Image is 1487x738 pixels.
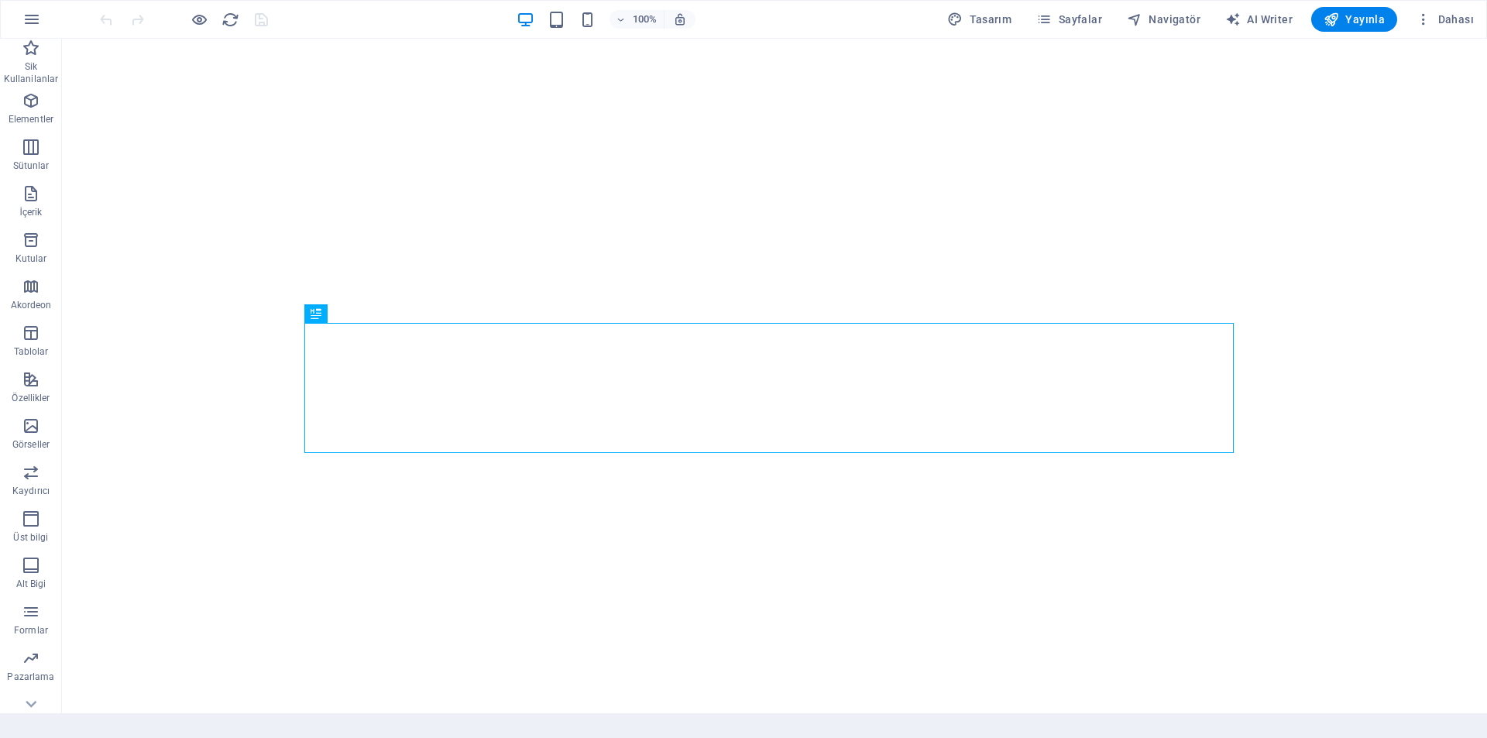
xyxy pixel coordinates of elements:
[13,160,50,172] p: Sütunlar
[1225,12,1293,27] span: AI Writer
[673,12,687,26] i: Yeniden boyutlandırmada yakınlaştırma düzeyini seçilen cihaza uyacak şekilde otomatik olarak ayarla.
[610,10,665,29] button: 100%
[1036,12,1102,27] span: Sayfalar
[1311,7,1397,32] button: Yayınla
[9,113,53,125] p: Elementler
[14,345,49,358] p: Tablolar
[941,7,1018,32] div: Tasarım (Ctrl+Alt+Y)
[19,206,42,218] p: İçerik
[221,10,239,29] button: reload
[1219,7,1299,32] button: AI Writer
[12,392,50,404] p: Özellikler
[14,624,48,637] p: Formlar
[12,485,50,497] p: Kaydırıcı
[1324,12,1385,27] span: Yayınla
[11,299,52,311] p: Akordeon
[7,671,54,683] p: Pazarlama
[947,12,1011,27] span: Tasarım
[1127,12,1200,27] span: Navigatör
[1121,7,1207,32] button: Navigatör
[16,578,46,590] p: Alt Bigi
[1030,7,1108,32] button: Sayfalar
[633,10,658,29] h6: 100%
[190,10,208,29] button: Ön izleme modundan çıkıp düzenlemeye devam etmek için buraya tıklayın
[222,11,239,29] i: Sayfayı yeniden yükleyin
[15,252,47,265] p: Kutular
[13,531,48,544] p: Üst bilgi
[12,438,50,451] p: Görseller
[1410,7,1480,32] button: Dahası
[1416,12,1474,27] span: Dahası
[941,7,1018,32] button: Tasarım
